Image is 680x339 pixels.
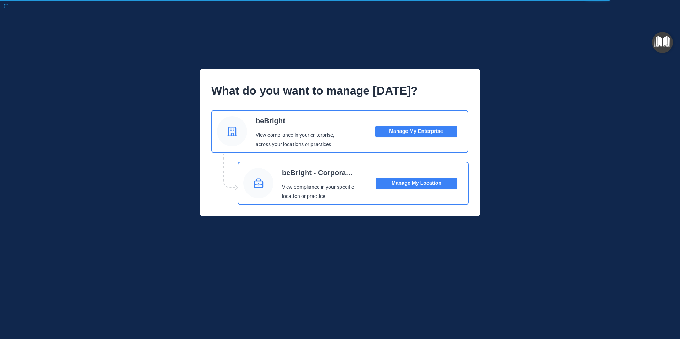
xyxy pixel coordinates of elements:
p: across your locations or practices [256,140,334,149]
p: View compliance in your enterprise, [256,131,334,140]
p: location or practice [282,192,355,201]
p: What do you want to manage [DATE]? [211,80,469,101]
p: View compliance in your specific [282,183,355,192]
button: Open Resource Center [652,32,673,53]
p: beBright [256,114,329,128]
p: beBright - Corporate Portal [282,166,355,180]
button: Manage My Enterprise [375,126,457,137]
button: Manage My Location [376,178,457,189]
